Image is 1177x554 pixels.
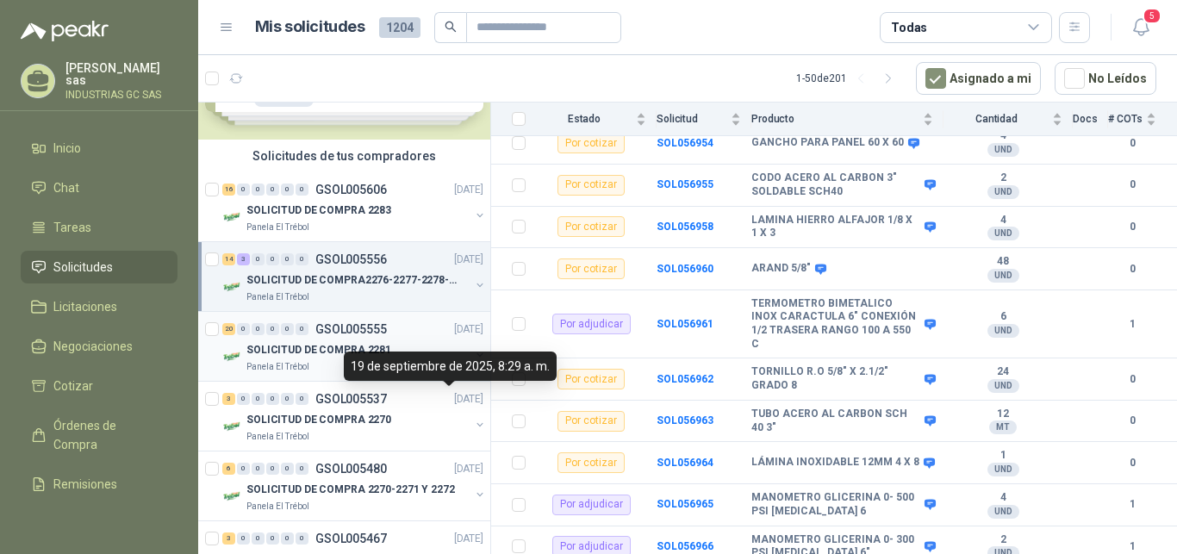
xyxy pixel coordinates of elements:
div: Solicitudes de tus compradores [198,140,490,172]
div: 0 [266,323,279,335]
p: Panela El Trébol [246,360,309,374]
div: 16 [222,184,235,196]
p: SOLICITUD DE COMPRA 2281 [246,342,391,358]
div: 0 [296,253,308,265]
span: Tareas [53,218,91,237]
b: GANCHO PARA PANEL 60 X 60 [751,136,904,150]
span: Cotizar [53,377,93,395]
p: GSOL005555 [315,323,387,335]
div: 0 [266,463,279,475]
p: Panela El Trébol [246,221,309,234]
a: Tareas [21,211,177,244]
div: UND [987,227,1019,240]
div: 0 [266,184,279,196]
b: 0 [1108,455,1156,471]
th: Cantidad [943,103,1073,136]
span: Licitaciones [53,297,117,316]
p: SOLICITUD DE COMPRA 2283 [246,202,391,219]
b: SOL056958 [657,221,713,233]
p: GSOL005537 [315,393,387,405]
b: 0 [1108,413,1156,429]
div: Por cotizar [557,216,625,237]
a: 3 0 0 0 0 0 GSOL005537[DATE] Company LogoSOLICITUD DE COMPRA 2270Panela El Trébol [222,389,487,444]
div: 3 [222,393,235,405]
div: UND [987,143,1019,157]
span: Solicitudes [53,258,113,277]
a: Órdenes de Compra [21,409,177,461]
div: 0 [281,323,294,335]
th: Producto [751,103,943,136]
div: 0 [296,532,308,545]
div: 1 - 50 de 201 [796,65,902,92]
div: 0 [252,393,265,405]
a: Configuración [21,507,177,540]
a: Remisiones [21,468,177,501]
div: UND [987,379,1019,393]
b: ARAND 5/8" [751,262,811,276]
p: [DATE] [454,321,483,338]
th: Solicitud [657,103,751,136]
b: TERMOMETRO BIMETALICO INOX CARACTULA 6" CONEXIÓN 1/2 TRASERA RANGO 100 A 550 C [751,297,920,351]
b: 4 [943,129,1062,143]
button: No Leídos [1055,62,1156,95]
span: 5 [1143,8,1161,24]
button: 5 [1125,12,1156,43]
img: Company Logo [222,207,243,227]
div: 0 [266,393,279,405]
a: SOL056954 [657,137,713,149]
b: 24 [943,365,1062,379]
b: CODO ACERO AL CARBON 3" SOLDABLE SCH40 [751,171,920,198]
b: 48 [943,255,1062,269]
div: 20 [222,323,235,335]
img: Company Logo [222,277,243,297]
div: 0 [252,463,265,475]
a: SOL056966 [657,540,713,552]
div: UND [987,505,1019,519]
p: [PERSON_NAME] sas [65,62,177,86]
p: Panela El Trébol [246,500,309,514]
b: TUBO ACERO AL CARBON SCH 40 3" [751,408,920,434]
p: [DATE] [454,461,483,477]
div: 3 [237,253,250,265]
div: MT [989,420,1017,434]
div: UND [987,324,1019,338]
span: Remisiones [53,475,117,494]
p: GSOL005606 [315,184,387,196]
b: 0 [1108,177,1156,193]
div: 0 [237,532,250,545]
b: 1 [943,449,1062,463]
img: Company Logo [222,486,243,507]
div: 0 [296,323,308,335]
span: Chat [53,178,79,197]
a: Cotizar [21,370,177,402]
b: 1 [1108,316,1156,333]
a: Solicitudes [21,251,177,283]
p: [DATE] [454,252,483,268]
span: Negociaciones [53,337,133,356]
a: 20 0 0 0 0 0 GSOL005555[DATE] Company LogoSOLICITUD DE COMPRA 2281Panela El Trébol [222,319,487,374]
b: 2 [943,171,1062,185]
div: 0 [252,323,265,335]
a: SOL056963 [657,414,713,426]
div: 0 [237,323,250,335]
b: 1 [1108,496,1156,513]
b: SOL056961 [657,318,713,330]
div: Por cotizar [557,411,625,432]
b: SOL056965 [657,498,713,510]
div: 0 [237,184,250,196]
p: GSOL005480 [315,463,387,475]
th: Estado [536,103,657,136]
a: SOL056962 [657,373,713,385]
div: Por cotizar [557,258,625,279]
div: 6 [222,463,235,475]
div: 0 [252,532,265,545]
span: 1204 [379,17,420,38]
a: SOL056964 [657,457,713,469]
b: 0 [1108,261,1156,277]
a: Chat [21,171,177,204]
div: Por adjudicar [552,314,631,334]
a: 6 0 0 0 0 0 GSOL005480[DATE] Company LogoSOLICITUD DE COMPRA 2270-2271 Y 2272Panela El Trébol [222,458,487,514]
span: Producto [751,113,919,125]
b: 0 [1108,219,1156,235]
p: INDUSTRIAS GC SAS [65,90,177,100]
